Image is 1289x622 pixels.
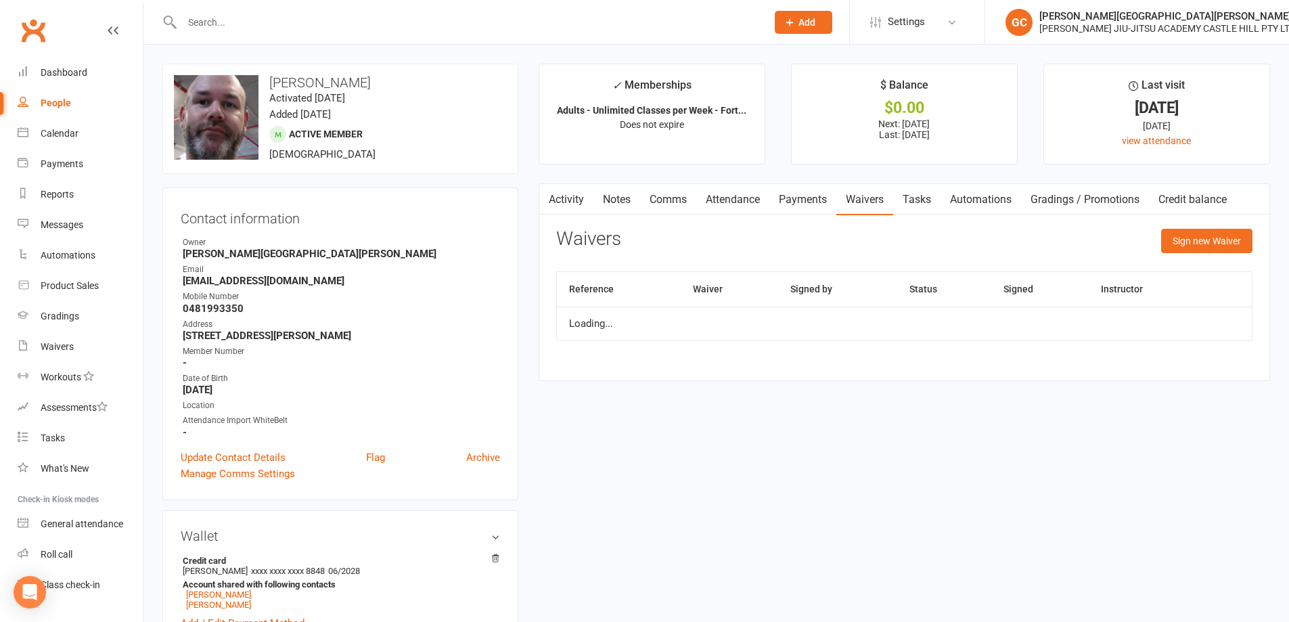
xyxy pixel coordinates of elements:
a: Payments [769,184,836,215]
div: $ Balance [880,76,928,101]
a: [PERSON_NAME] [186,600,251,610]
div: Owner [183,236,500,249]
time: Added [DATE] [269,108,331,120]
div: Assessments [41,402,108,413]
a: Reports [18,179,143,210]
span: [DEMOGRAPHIC_DATA] [269,148,376,160]
strong: Adults - Unlimited Classes per Week - Fort... [557,105,746,116]
div: Messages [41,219,83,230]
div: Attendance Import WhiteBelt [183,414,500,427]
a: Comms [640,184,696,215]
a: Activity [539,184,593,215]
div: Last visit [1129,76,1185,101]
div: Tasks [41,432,65,443]
button: Add [775,11,832,34]
a: Workouts [18,362,143,393]
a: Calendar [18,118,143,149]
div: Email [183,263,500,276]
a: [PERSON_NAME] [186,590,251,600]
div: [DATE] [1056,118,1257,133]
div: Member Number [183,345,500,358]
a: General attendance kiosk mode [18,509,143,539]
div: General attendance [41,518,123,529]
strong: - [183,426,500,439]
div: Product Sales [41,280,99,291]
div: Calendar [41,128,78,139]
div: Memberships [612,76,692,102]
span: Add [798,17,815,28]
a: Attendance [696,184,769,215]
div: Payments [41,158,83,169]
a: What's New [18,453,143,484]
div: Mobile Number [183,290,500,303]
th: Reference [557,272,681,307]
div: Automations [41,250,95,261]
a: Automations [18,240,143,271]
li: [PERSON_NAME] [181,554,500,612]
a: Notes [593,184,640,215]
a: Manage Comms Settings [181,466,295,482]
h3: Contact information [181,206,500,226]
a: People [18,88,143,118]
a: Product Sales [18,271,143,301]
span: 06/2028 [328,566,360,576]
a: Payments [18,149,143,179]
h3: [PERSON_NAME] [174,75,507,90]
a: Class kiosk mode [18,570,143,600]
div: Location [183,399,500,412]
div: Reports [41,189,74,200]
div: Dashboard [41,67,87,78]
th: Signed [991,272,1089,307]
div: Gradings [41,311,79,321]
i: ✓ [612,79,621,92]
span: xxxx xxxx xxxx 8848 [251,566,325,576]
a: Gradings / Promotions [1021,184,1149,215]
strong: [PERSON_NAME][GEOGRAPHIC_DATA][PERSON_NAME] [183,248,500,260]
a: Dashboard [18,58,143,88]
div: People [41,97,71,108]
th: Signed by [778,272,897,307]
a: Messages [18,210,143,240]
a: Waivers [18,332,143,362]
div: Waivers [41,341,74,352]
a: Assessments [18,393,143,423]
span: Settings [888,7,925,37]
div: Workouts [41,372,81,382]
td: Loading... [557,307,1252,340]
p: Next: [DATE] Last: [DATE] [804,118,1005,140]
a: Credit balance [1149,184,1236,215]
a: view attendance [1122,135,1191,146]
div: Class check-in [41,579,100,590]
time: Activated [DATE] [269,92,345,104]
span: Active member [289,129,363,139]
h3: Wallet [181,529,500,543]
div: $0.00 [804,101,1005,115]
strong: 0481993350 [183,303,500,315]
img: image1740296456.png [174,75,258,160]
span: Does not expire [620,119,684,130]
a: Flag [366,449,385,466]
th: Status [897,272,991,307]
strong: Account shared with following contacts [183,579,493,590]
div: [DATE] [1056,101,1257,115]
a: Tasks [18,423,143,453]
a: Update Contact Details [181,449,286,466]
strong: Credit card [183,556,493,566]
a: Waivers [836,184,893,215]
a: Automations [941,184,1021,215]
a: Roll call [18,539,143,570]
h3: Waivers [556,229,621,250]
th: Instructor [1089,272,1208,307]
a: Tasks [893,184,941,215]
input: Search... [178,13,757,32]
div: Date of Birth [183,372,500,385]
strong: [STREET_ADDRESS][PERSON_NAME] [183,330,500,342]
a: Clubworx [16,14,50,47]
div: Roll call [41,549,72,560]
th: Waiver [681,272,778,307]
strong: - [183,357,500,369]
div: Open Intercom Messenger [14,576,46,608]
a: Gradings [18,301,143,332]
a: Archive [466,449,500,466]
div: What's New [41,463,89,474]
